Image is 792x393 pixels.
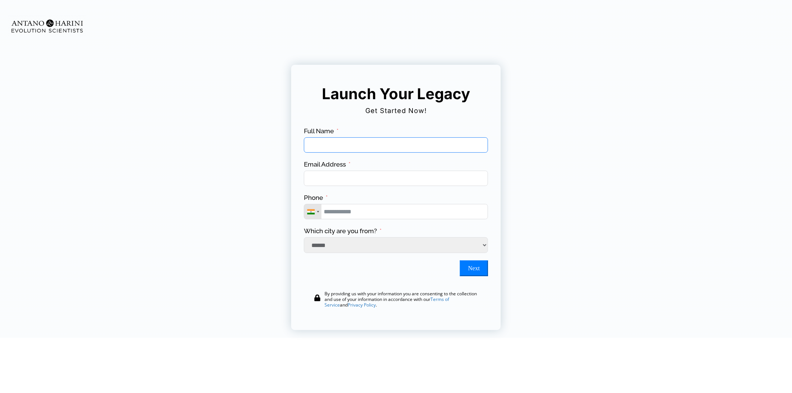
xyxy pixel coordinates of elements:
a: Privacy Policy [348,302,376,308]
h5: Launch Your Legacy [318,85,474,103]
img: Evolution-Scientist (2) [8,15,86,37]
a: Terms of Service [325,296,449,308]
div: Telephone country code [304,204,322,219]
select: Which city are you from? [304,237,488,253]
label: Which city are you from? [304,227,382,235]
label: Email Address [304,160,351,169]
button: Next [460,261,488,276]
h2: Get Started Now! [303,104,489,118]
div: By providing us with your information you are consenting to the collection and use of your inform... [325,291,482,308]
label: Full Name [304,127,339,135]
label: Phone [304,194,328,202]
input: Phone [304,204,488,219]
input: Email Address [304,171,488,186]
